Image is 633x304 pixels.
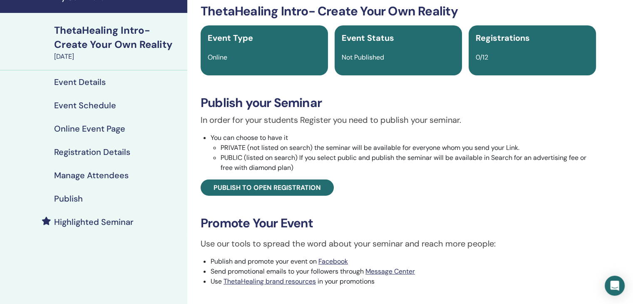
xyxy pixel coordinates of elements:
a: Facebook [318,257,348,266]
li: Use in your promotions [211,277,596,287]
h3: Publish your Seminar [201,95,596,110]
a: Publish to open registration [201,179,334,196]
h4: Publish [54,194,83,204]
h3: Promote Your Event [201,216,596,231]
div: Open Intercom Messenger [605,276,625,296]
li: PRIVATE (not listed on search) the seminar will be available for everyone whom you send your Link. [221,143,596,153]
li: Publish and promote your event on [211,257,596,267]
div: ThetaHealing Intro- Create Your Own Reality [54,23,182,52]
span: Event Status [342,32,394,43]
span: Publish to open registration [213,183,321,192]
a: ThetaHealing brand resources [223,277,316,286]
li: You can choose to have it [211,133,596,173]
span: Event Type [208,32,253,43]
li: Send promotional emails to your followers through [211,267,596,277]
li: PUBLIC (listed on search) If you select public and publish the seminar will be available in Searc... [221,153,596,173]
a: Message Center [365,267,415,276]
span: 0/12 [476,53,488,62]
div: [DATE] [54,52,182,62]
h4: Highlighted Seminar [54,217,134,227]
h4: Event Details [54,77,106,87]
span: Registrations [476,32,530,43]
span: Not Published [342,53,384,62]
h4: Registration Details [54,147,130,157]
p: Use our tools to spread the word about your seminar and reach more people: [201,237,596,250]
a: ThetaHealing Intro- Create Your Own Reality[DATE] [49,23,187,62]
h4: Event Schedule [54,100,116,110]
p: In order for your students Register you need to publish your seminar. [201,114,596,126]
span: Online [208,53,227,62]
h4: Manage Attendees [54,170,129,180]
h4: Online Event Page [54,124,125,134]
h3: ThetaHealing Intro- Create Your Own Reality [201,4,596,19]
